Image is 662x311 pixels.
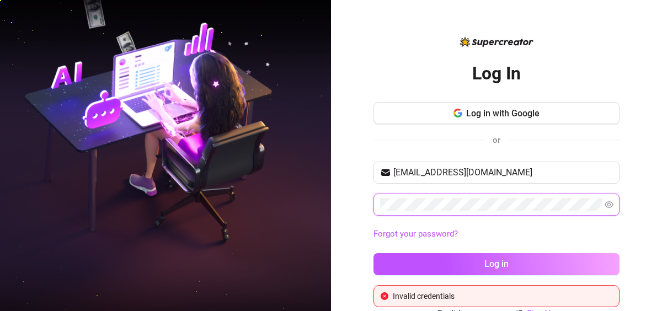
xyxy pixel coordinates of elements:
[381,292,388,300] span: close-circle
[393,290,612,302] div: Invalid credentials
[373,253,620,275] button: Log in
[484,259,509,269] span: Log in
[605,200,613,209] span: eye
[373,229,458,239] a: Forgot your password?
[393,166,613,179] input: Your email
[472,62,521,85] h2: Log In
[467,108,540,119] span: Log in with Google
[373,228,620,241] a: Forgot your password?
[373,102,620,124] button: Log in with Google
[493,135,500,145] span: or
[460,37,533,47] img: logo-BBDzfeDw.svg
